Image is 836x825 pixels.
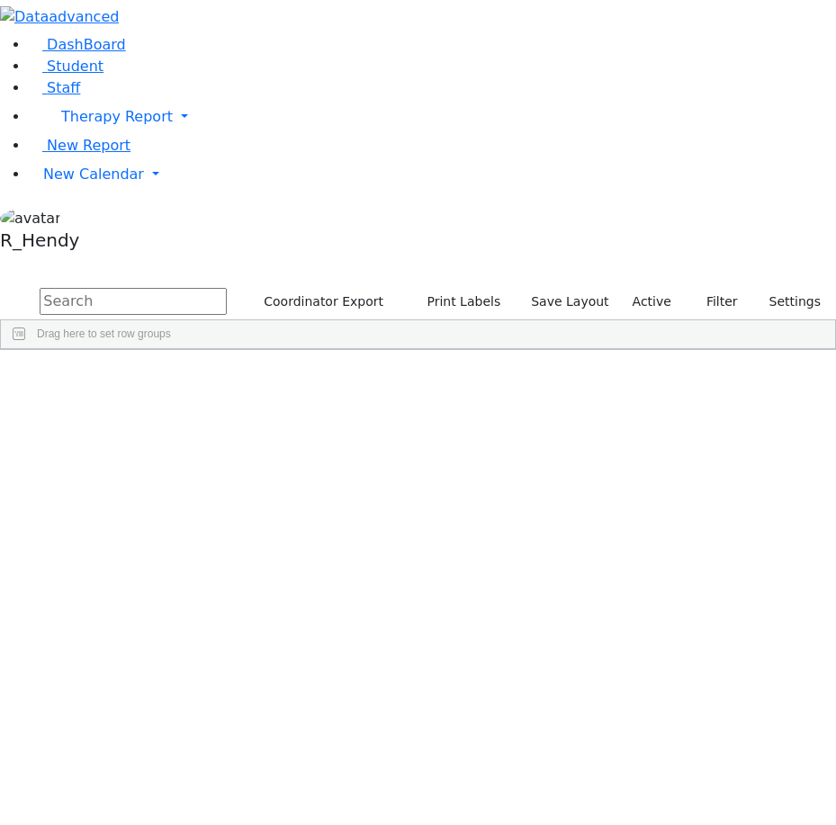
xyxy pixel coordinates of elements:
[47,36,126,53] span: DashBoard
[47,58,103,75] span: Student
[43,166,144,183] span: New Calendar
[252,288,391,316] button: Coordinator Export
[523,288,616,316] button: Save Layout
[40,288,227,315] input: Search
[29,99,836,135] a: Therapy Report
[61,108,173,125] span: Therapy Report
[29,79,80,96] a: Staff
[47,137,130,154] span: New Report
[29,157,836,193] a: New Calendar
[37,327,171,340] span: Drag here to set row groups
[29,36,126,53] a: DashBoard
[47,79,80,96] span: Staff
[683,288,746,316] button: Filter
[406,288,508,316] button: Print Labels
[625,288,679,316] label: Active
[29,137,130,154] a: New Report
[746,288,829,316] button: Settings
[29,58,103,75] a: Student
